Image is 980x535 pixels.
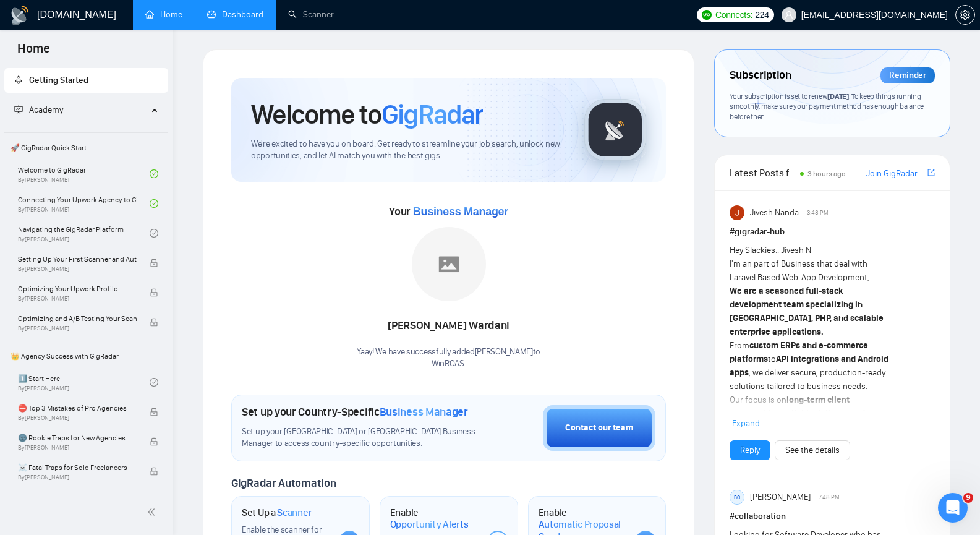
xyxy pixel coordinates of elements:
span: 3:48 PM [807,207,829,218]
span: Business Manager [413,205,508,218]
div: Yaay! We have successfully added [PERSON_NAME] to [357,346,540,370]
span: 7:48 PM [819,492,840,503]
span: double-left [147,506,160,518]
span: Scanner [277,507,312,519]
p: WinROAS . [357,358,540,370]
span: lock [150,288,158,297]
span: Optimizing Your Upwork Profile [18,283,137,295]
span: 3 hours ago [807,169,846,178]
a: See the details [785,443,840,457]
div: BO [730,490,744,504]
span: lock [150,408,158,416]
span: fund-projection-screen [14,105,23,114]
span: Setting Up Your First Scanner and Auto-Bidder [18,253,137,265]
span: By [PERSON_NAME] [18,295,137,302]
span: lock [150,259,158,267]
iframe: Intercom live chat [938,493,968,523]
span: By [PERSON_NAME] [18,444,137,452]
strong: custom ERPs and e-commerce platforms [730,340,868,364]
span: Your subscription is set to renew . To keep things running smoothly, make sure your payment metho... [730,92,924,121]
strong: API integrations and Android apps [730,354,888,378]
a: export [927,167,935,179]
a: Reply [740,443,760,457]
span: check-circle [150,199,158,208]
span: 224 [755,8,769,22]
a: homeHome [145,9,182,20]
h1: Set Up a [242,507,312,519]
div: Reminder [880,67,935,83]
h1: Enable [390,507,478,531]
a: Welcome to GigRadarBy[PERSON_NAME] [18,160,150,187]
a: Connecting Your Upwork Agency to GigRadarBy[PERSON_NAME] [18,190,150,217]
a: setting [955,10,975,20]
button: Reply [730,440,770,460]
span: Getting Started [29,75,88,85]
span: Home [7,40,60,66]
span: ⛔ Top 3 Mistakes of Pro Agencies [18,402,137,414]
span: 🌚 Rookie Traps for New Agencies [18,432,137,444]
img: placeholder.png [412,227,486,301]
span: ☠️ Fatal Traps for Solo Freelancers [18,461,137,474]
li: Getting Started [4,68,168,93]
a: 1️⃣ Start HereBy[PERSON_NAME] [18,369,150,396]
span: GigRadar [381,98,483,131]
span: 9 [963,493,973,503]
span: lock [150,467,158,476]
h1: # gigradar-hub [730,225,935,239]
span: user [785,11,793,19]
span: By [PERSON_NAME] [18,265,137,273]
span: Set up your [GEOGRAPHIC_DATA] or [GEOGRAPHIC_DATA] Business Manager to access country-specific op... [242,426,481,450]
span: lock [150,437,158,446]
a: searchScanner [288,9,334,20]
span: [PERSON_NAME] [750,490,811,504]
span: setting [956,10,974,20]
a: Join GigRadar Slack Community [866,167,925,181]
strong: long-term client partnerships, reliable delivery, and growth-driven development [730,395,865,432]
span: GigRadar Automation [231,476,336,490]
button: See the details [775,440,850,460]
span: Latest Posts from the GigRadar Community [730,165,796,181]
span: Your [389,205,508,218]
span: Business Manager [380,405,468,419]
img: Jivesh Nanda [730,205,744,220]
span: We're excited to have you on board. Get ready to streamline your job search, unlock new opportuni... [251,139,565,162]
span: export [927,168,935,178]
span: Subscription [730,65,791,86]
span: 🚀 GigRadar Quick Start [6,135,167,160]
span: Optimizing and A/B Testing Your Scanner for Better Results [18,312,137,325]
div: Contact our team [565,421,633,435]
h1: # collaboration [730,510,935,523]
span: [DATE] [827,92,848,101]
span: Expand [732,418,760,429]
img: gigradar-logo.png [584,99,646,161]
img: upwork-logo.png [702,10,712,20]
span: lock [150,318,158,327]
a: dashboardDashboard [207,9,263,20]
img: logo [10,6,30,25]
button: Contact our team [543,405,655,451]
div: [PERSON_NAME] Wardani [357,315,540,336]
span: By [PERSON_NAME] [18,325,137,332]
span: Academy [29,105,63,115]
h1: Welcome to [251,98,483,131]
span: check-circle [150,229,158,238]
span: Connects: [715,8,752,22]
a: Navigating the GigRadar PlatformBy[PERSON_NAME] [18,220,150,247]
span: Opportunity Alerts [390,518,469,531]
strong: We are a seasoned full-stack development team specializing in [GEOGRAPHIC_DATA], PHP, and scalabl... [730,286,884,337]
span: 👑 Agency Success with GigRadar [6,344,167,369]
button: setting [955,5,975,25]
span: By [PERSON_NAME] [18,474,137,481]
span: Jivesh Nanda [750,206,799,220]
span: check-circle [150,378,158,387]
span: By [PERSON_NAME] [18,414,137,422]
span: check-circle [150,169,158,178]
h1: Set up your Country-Specific [242,405,468,419]
span: Academy [14,105,63,115]
span: rocket [14,75,23,84]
